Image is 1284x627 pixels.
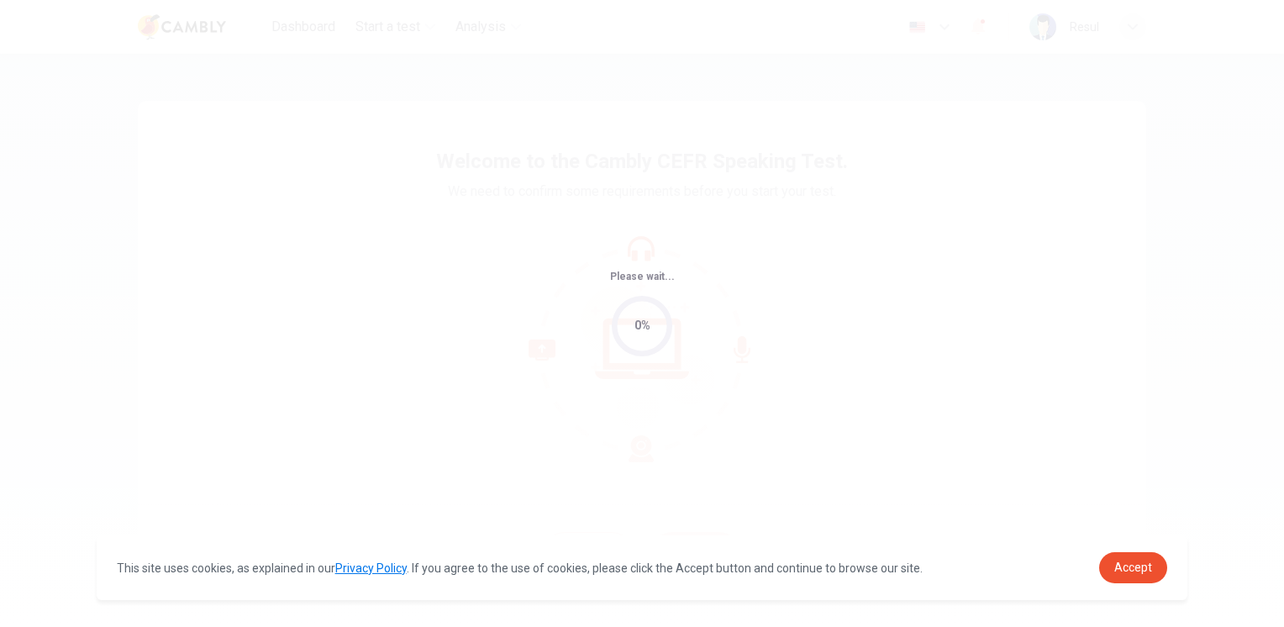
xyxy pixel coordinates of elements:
div: 0% [634,316,650,335]
span: This site uses cookies, as explained in our . If you agree to the use of cookies, please click th... [117,561,923,575]
a: dismiss cookie message [1099,552,1167,583]
span: Please wait... [610,271,675,282]
a: Privacy Policy [335,561,407,575]
div: cookieconsent [97,535,1188,600]
span: Accept [1114,561,1152,574]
